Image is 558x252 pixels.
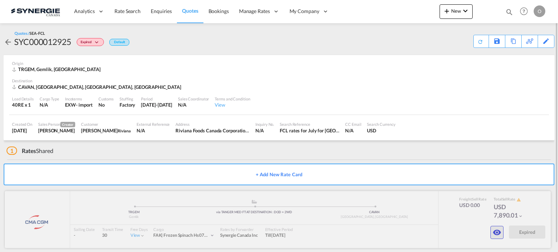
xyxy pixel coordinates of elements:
[7,147,53,155] div: Shared
[534,5,545,17] div: O
[38,121,75,127] div: Sales Person
[505,8,513,16] md-icon: icon-magnify
[60,122,75,127] span: Creator
[77,38,104,46] div: Change Status Here
[12,102,34,108] div: 40RE x 1
[120,102,135,108] div: Factory Stuffing
[71,36,106,47] div: Change Status Here
[74,8,95,15] span: Analytics
[12,127,32,134] div: 3 Jul 2025
[98,96,114,102] div: Customs
[12,78,546,83] div: Destination
[4,164,554,185] button: + Add New Rate Card
[40,102,59,108] div: N/A
[40,96,59,102] div: Cargo Type
[65,102,76,108] div: EXW
[477,35,485,45] div: Quote PDF is not available at this time
[477,39,483,45] md-icon: icon-refresh
[141,102,172,108] div: 2 Aug 2025
[493,228,501,237] md-icon: icon-eye
[175,127,250,134] div: Riviana Foods Canada Corporation 5125 rue du Trianon, suite 450 Montréal, QC H1M 2S5
[12,121,32,127] div: Created On
[209,8,229,14] span: Bookings
[175,121,250,127] div: Address
[239,8,270,15] span: Manage Rates
[65,96,93,102] div: Incoterms
[81,127,131,134] div: Yassine Cherkaoui
[151,8,172,14] span: Enquiries
[12,84,183,90] div: CAVAN, Vancouver, BC, Americas
[15,30,45,36] div: Quotes /SEA-FCL
[461,7,470,15] md-icon: icon-chevron-down
[367,121,396,127] div: Search Currency
[137,127,170,134] div: N/A
[93,41,102,45] md-icon: icon-chevron-down
[4,38,12,46] md-icon: icon-arrow-left
[4,36,14,47] div: icon-arrow-left
[12,96,34,102] div: Load Details
[490,226,504,239] button: icon-eye
[290,8,319,15] span: My Company
[345,127,361,134] div: N/A
[14,36,71,47] div: SYC000012925
[215,102,250,108] div: View
[345,121,361,127] div: CC Email
[29,31,45,36] span: SEA-FCL
[518,5,530,17] span: Help
[76,102,93,108] div: - import
[22,147,36,154] span: Rates
[280,127,339,134] div: FCL rates for July for Riviana from Turkey || OVS251300
[178,96,209,102] div: Sales Coordinator
[182,8,198,14] span: Quotes
[120,96,135,102] div: Stuffing
[255,121,274,127] div: Inquiry No.
[114,8,141,14] span: Rate Search
[11,3,60,20] img: 1f56c880d42311ef80fc7dca854c8e59.png
[215,96,250,102] div: Terms and Condition
[18,66,101,72] span: TRGEM, Gemlik, [GEOGRAPHIC_DATA]
[442,8,470,14] span: New
[141,96,172,102] div: Period
[38,127,75,134] div: Karen Mercier
[81,40,93,47] span: Expired
[442,7,451,15] md-icon: icon-plus 400-fg
[518,5,534,18] div: Help
[98,102,114,108] div: No
[7,146,17,155] span: 1
[81,121,131,127] div: Customer
[255,127,274,134] div: N/A
[109,39,129,46] div: Default
[137,121,170,127] div: External Reference
[118,128,131,133] span: Riviana
[12,61,546,66] div: Origin
[12,66,102,73] div: TRGEM, Gemlik, Europe
[367,127,396,134] div: USD
[440,4,473,19] button: icon-plus 400-fgNewicon-chevron-down
[505,8,513,19] div: icon-magnify
[178,102,209,108] div: N/A
[489,35,505,47] div: Save As Template
[280,121,339,127] div: Search Reference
